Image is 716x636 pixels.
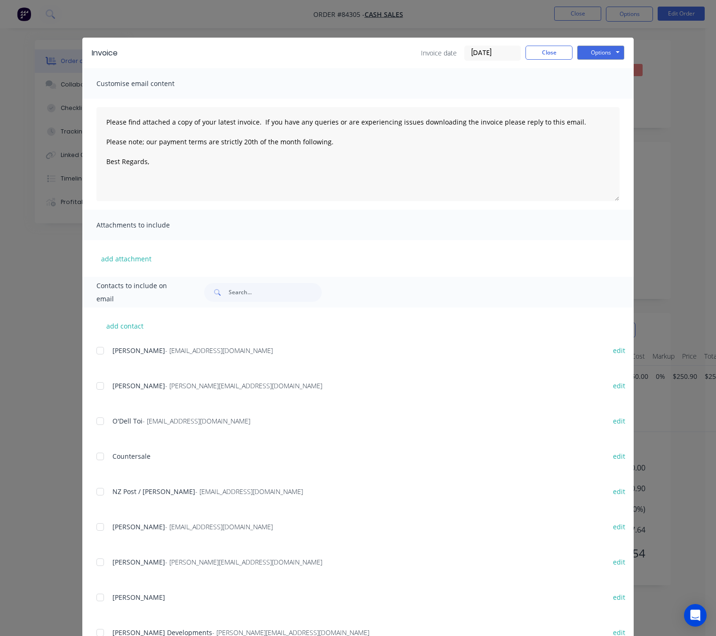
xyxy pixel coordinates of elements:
span: Countersale [112,452,151,461]
span: - [PERSON_NAME][EMAIL_ADDRESS][DOMAIN_NAME] [165,557,322,566]
span: NZ Post / [PERSON_NAME] [112,487,195,496]
span: Attachments to include [96,219,200,232]
span: - [EMAIL_ADDRESS][DOMAIN_NAME] [143,416,250,425]
button: edit [607,485,631,498]
span: Customise email content [96,77,200,90]
span: [PERSON_NAME] [112,381,165,390]
button: Options [577,46,624,60]
span: - [PERSON_NAME][EMAIL_ADDRESS][DOMAIN_NAME] [165,381,322,390]
div: Open Intercom Messenger [684,604,707,627]
div: Invoice [92,47,118,59]
span: Invoice date [421,48,457,58]
button: edit [607,450,631,463]
button: add attachment [96,251,156,266]
button: edit [607,556,631,568]
button: Close [525,46,573,60]
button: add contact [96,319,153,333]
span: [PERSON_NAME] [112,522,165,531]
button: edit [607,379,631,392]
span: [PERSON_NAME] [112,557,165,566]
button: edit [607,415,631,427]
span: [PERSON_NAME] [112,346,165,355]
span: - [EMAIL_ADDRESS][DOMAIN_NAME] [165,346,273,355]
span: [PERSON_NAME] [112,593,165,602]
textarea: Please find attached a copy of your latest invoice. If you have any queries or are experiencing i... [96,107,620,201]
span: - [EMAIL_ADDRESS][DOMAIN_NAME] [165,522,273,531]
input: Search... [229,283,322,302]
button: edit [607,520,631,533]
span: O'Dell Toi [112,416,143,425]
button: edit [607,344,631,357]
span: Contacts to include on email [96,279,181,306]
span: - [EMAIL_ADDRESS][DOMAIN_NAME] [195,487,303,496]
button: edit [607,591,631,604]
